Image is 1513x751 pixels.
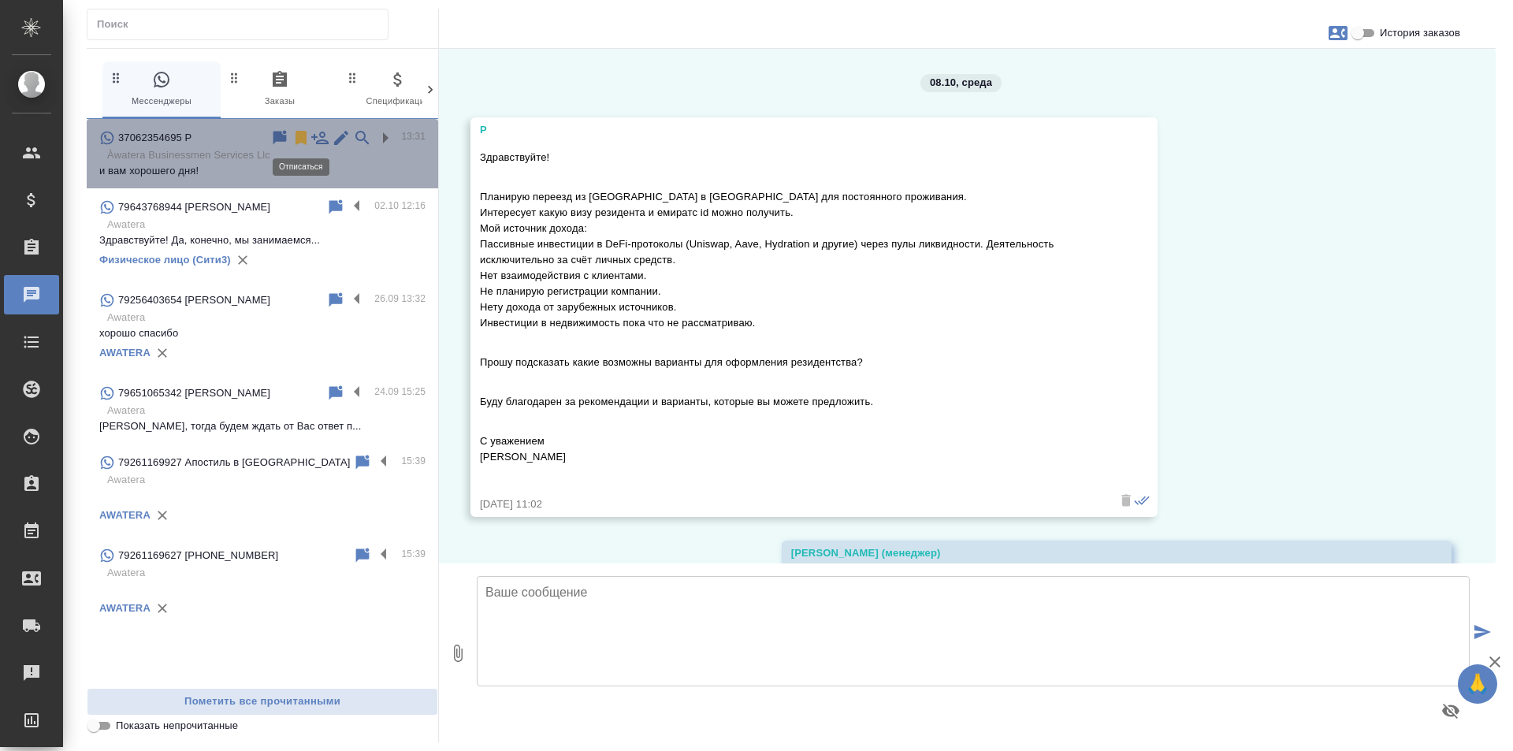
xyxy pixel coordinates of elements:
[87,119,438,188] div: 37062354695 P13:31Àwatera Businessmen Services Llcи вам хорошего дня!
[353,128,372,147] div: Привязать клиента
[87,374,438,444] div: 79651065342 [PERSON_NAME]24.09 15:25Awatera[PERSON_NAME], тогда будем ждать от Вас ответ п...
[95,693,429,711] span: Пометить все прочитанными
[480,355,1102,370] p: Прошу подсказать какие возможны варианты для оформления резидентства?
[99,163,426,179] p: и вам хорошего дня!
[87,188,438,281] div: 79643768944 [PERSON_NAME]02.10 12:16AwateraЗдравствуйте! Да, конечно, мы занимаемся...Физическое ...
[1458,664,1497,704] button: 🙏
[480,496,1102,512] div: [DATE] 11:02
[99,418,426,434] p: [PERSON_NAME], тогда будем ждать от Вас ответ п...
[107,217,426,232] p: Awatera
[99,325,426,341] p: хорошо спасибо
[374,384,426,400] p: 24.09 15:25
[480,394,1102,410] p: Буду благодарен за рекомендации и варианты, которые вы можете предложить.
[270,128,289,147] div: Пометить непрочитанным
[99,254,231,266] a: Физическое лицо (Сити3)
[326,291,345,310] div: Пометить непрочитанным
[87,688,438,716] button: Пометить все прочитанными
[118,548,278,563] p: 79261169627 [PHONE_NUMBER]
[401,546,426,562] p: 15:39
[118,199,270,215] p: 79643768944 [PERSON_NAME]
[374,291,426,307] p: 26.09 13:32
[345,70,451,109] span: Спецификации
[118,292,270,308] p: 79256403654 [PERSON_NAME]
[97,13,388,35] input: Поиск
[109,70,124,85] svg: Зажми и перетащи, чтобы поменять порядок вкладок
[151,597,174,620] button: Удалить привязку
[401,128,426,144] p: 13:31
[99,347,151,359] a: AWATERA
[227,70,333,109] span: Заказы
[107,472,426,488] p: Awatera
[1380,25,1460,41] span: История заказов
[87,281,438,374] div: 79256403654 [PERSON_NAME]26.09 13:32Awateraхорошо спасибоAWATERA
[480,122,1102,138] div: P
[107,403,426,418] p: Awatera
[87,537,438,630] div: 79261169627 [PHONE_NUMBER]15:39AwateraAWATERA
[401,453,426,469] p: 15:39
[345,70,360,85] svg: Зажми и перетащи, чтобы поменять порядок вкладок
[99,232,426,248] p: Здравствуйте! Да, конечно, мы занимаемся...
[227,70,242,85] svg: Зажми и перетащи, чтобы поменять порядок вкладок
[87,444,438,537] div: 79261169927 Апостиль в [GEOGRAPHIC_DATA]15:39AwateraAWATERA
[310,128,329,147] div: Подписать на чат другого
[99,602,151,614] a: AWATERA
[151,341,174,365] button: Удалить привязку
[353,546,372,565] div: Пометить непрочитанным
[480,150,1102,165] p: Здравствуйте!
[332,128,351,147] div: Редактировать контакт
[151,504,174,527] button: Удалить привязку
[1464,667,1491,701] span: 🙏
[1432,692,1470,730] button: Предпросмотр
[99,509,151,521] a: AWATERA
[118,385,270,401] p: 79651065342 [PERSON_NAME]
[480,433,1102,465] p: С уважением [PERSON_NAME]
[480,189,1102,331] p: Планирую переезд из [GEOGRAPHIC_DATA] в [GEOGRAPHIC_DATA] для постоянного проживания. Интересует ...
[107,565,426,581] p: Awatera
[1319,14,1357,52] button: Заявки
[118,130,191,146] p: 37062354695 P
[118,455,350,470] p: 79261169927 Апостиль в [GEOGRAPHIC_DATA]
[930,75,992,91] p: 08.10, среда
[791,545,1396,561] div: [PERSON_NAME] (менеджер)
[109,70,214,109] span: Мессенджеры
[374,198,426,214] p: 02.10 12:16
[107,310,426,325] p: Awatera
[107,147,426,163] p: Àwatera Businessmen Services Llc
[353,453,372,472] div: Пометить непрочитанным
[116,718,238,734] span: Показать непрочитанные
